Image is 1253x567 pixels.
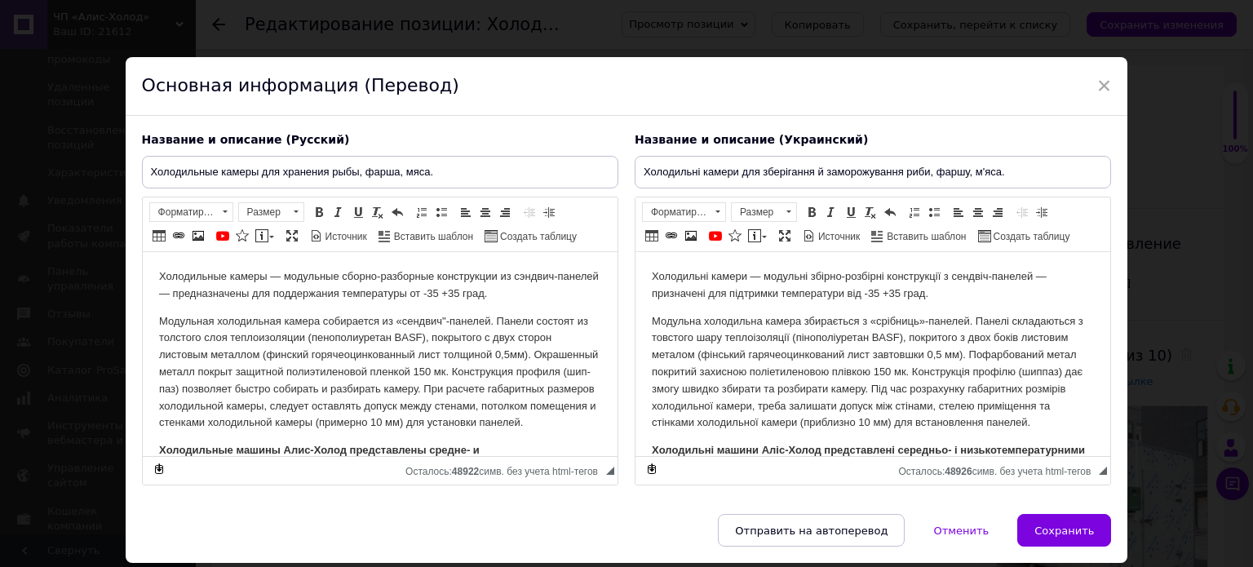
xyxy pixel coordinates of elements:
a: Таблица [643,227,661,245]
a: Вставить сообщение [746,227,769,245]
span: Источник [323,230,367,244]
a: Источник [800,227,862,245]
a: По центру [476,203,494,221]
a: Размер [238,202,304,222]
a: Подчеркнутый (Ctrl+U) [349,203,367,221]
body: Визуальный текстовый редактор, 71A7D589-4810-4B6A-8A02-FC8B013D801E [16,16,458,303]
p: Холодильные камеры — модульные сборно-разборные конструкции из сэндвич-панелей — предназначены дл... [16,16,717,51]
span: Размер [239,203,288,221]
a: Убрать форматирование [369,203,387,221]
span: Отменить [933,525,989,537]
span: Название и описание (Украинский) [635,133,868,146]
a: Создать таблицу [482,227,579,245]
button: Отправить на автоперевод [718,514,905,547]
strong: Xолодильные машины Алис-Холод представлены cредне- и низкотемпературными моноблоками и сплит-сист... [16,192,427,255]
span: Создать таблицу [991,230,1070,244]
span: Перетащите для изменения размера [606,467,614,475]
a: Размер [731,202,797,222]
a: Отменить (Ctrl+Z) [881,203,899,221]
body: Визуальный текстовый редактор, 09840DE2-5A56-4CE5-BE08-D7FA4DB5C5C0 [16,16,458,303]
a: Вставить сообщение [253,227,277,245]
span: Создать таблицу [498,230,577,244]
a: Вставить шаблон [376,227,476,245]
span: 48922 [452,466,479,477]
a: Добавить видео с YouTube [214,227,232,245]
a: Вставить иконку [726,227,744,245]
a: Полужирный (Ctrl+B) [310,203,328,221]
a: Создать таблицу [976,227,1073,245]
a: Форматирование [149,202,233,222]
a: Вставить / удалить маркированный список [432,203,450,221]
a: Вставить / удалить маркированный список [925,203,943,221]
iframe: Визуальный текстовый редактор, 09840DE2-5A56-4CE5-BE08-D7FA4DB5C5C0 [143,252,618,456]
a: Сделать резервную копию сейчас [643,460,661,478]
strong: Xолодильні машини Аліс-Холод представлені середньо- і низькотемпературними моноблоками та спліт-с... [16,192,451,255]
p: Холодильные камеры — модульные сборно-разборные конструкции из сэндвич-панелей — предназначены дл... [16,16,458,51]
a: Развернуть [283,227,301,245]
a: Изображение [682,227,700,245]
span: Перетащите для изменения размера [1099,467,1107,475]
span: Форматирование [150,203,217,221]
iframe: Визуальный текстовый редактор, 71A7D589-4810-4B6A-8A02-FC8B013D801E [635,252,1110,456]
span: × [1097,72,1112,100]
p: Модульная холодильная камера собирается из «сендвич"-панелей. Панели состоят из толстого слоя теп... [16,61,458,180]
a: По правому краю [496,203,514,221]
div: Подсчет символов [405,462,606,477]
span: Форматирование [643,203,710,221]
a: Источник [308,227,370,245]
a: Курсив (Ctrl+I) [330,203,348,221]
a: Увеличить отступ [540,203,558,221]
a: По левому краю [457,203,475,221]
p: Модульная холодильная камера собирается из «сендвич"-панелей. Панели состоят из толстого слоя теп... [16,61,717,146]
a: Вставить / удалить нумерованный список [413,203,431,221]
a: Развернуть [776,227,794,245]
span: Вставить шаблон [392,230,473,244]
a: Форматирование [642,202,726,222]
div: Подсчет символов [898,462,1099,477]
a: Подчеркнутый (Ctrl+U) [842,203,860,221]
a: По левому краю [950,203,967,221]
a: Вставить/Редактировать ссылку (Ctrl+L) [170,227,188,245]
div: Основная информация (Перевод) [126,57,1128,116]
button: Сохранить [1017,514,1111,547]
strong: Xолодильные машины Алис-Холод представлены cредне- и низкотемпературными моноблоками и сплит-сист... [16,158,694,205]
a: Таблица [150,227,168,245]
span: Название и описание (Русский) [142,133,350,146]
a: Полужирный (Ctrl+B) [803,203,821,221]
a: Уменьшить отступ [520,203,538,221]
button: Отменить [916,514,1006,547]
span: Отправить на автоперевод [735,525,888,537]
a: Убрать форматирование [861,203,879,221]
a: Изображение [189,227,207,245]
a: Сделать резервную копию сейчас [150,460,168,478]
a: Уменьшить отступ [1013,203,1031,221]
a: Отменить (Ctrl+Z) [388,203,406,221]
span: Размер [732,203,781,221]
a: По правому краю [989,203,1007,221]
p: Модульна холодильна камера збирається з «срібниць»-панелей. Панелі складаються з товстого шару те... [16,61,458,180]
a: По центру [969,203,987,221]
a: Увеличить отступ [1033,203,1051,221]
span: Источник [816,230,860,244]
a: Вставить/Редактировать ссылку (Ctrl+L) [662,227,680,245]
span: Сохранить [1034,525,1094,537]
span: 48926 [945,466,972,477]
p: Холодильні камери — модульні збірно-розбірні конструкції з сендвіч-панелей — призначені для підтр... [16,16,458,51]
a: Вставить иконку [233,227,251,245]
span: Вставить шаблон [884,230,966,244]
a: Добавить видео с YouTube [706,227,724,245]
a: Курсив (Ctrl+I) [822,203,840,221]
a: Вставить шаблон [869,227,968,245]
a: Вставить / удалить нумерованный список [905,203,923,221]
body: Визуальный текстовый редактор, 49A38C2C-5484-41D7-9E34-CA9B846AA8ED [16,16,717,252]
